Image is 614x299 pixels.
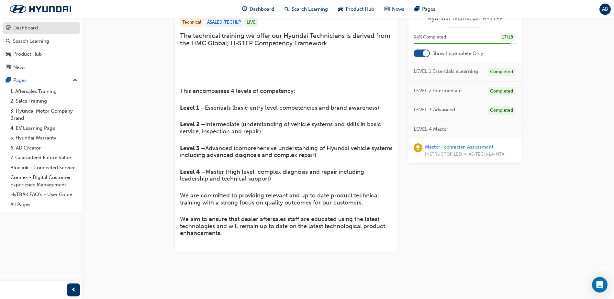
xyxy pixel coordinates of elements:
[488,87,515,96] div: Completed
[3,74,80,86] button: Pages
[414,87,462,94] span: LEVEL 2 Intermediate
[71,286,76,294] span: prev-icon
[488,68,515,76] div: Completed
[180,192,381,206] span: We are committed to providing relevant and up to date product technical training with a strong fo...
[469,151,504,158] span: AS-TECH-L4-MTA
[180,121,383,135] span: Intermediate (understanding of vehicle systems and skills in basic service, inspection and repair)
[180,121,205,128] span: Level 2 –
[425,151,462,158] span: INSTRUCTOR LED
[392,6,404,13] span: News
[422,6,435,13] span: Pages
[6,39,10,44] span: search-icon
[8,153,80,163] a: 7. Guaranteed Future Value
[346,6,374,13] span: Product Hub
[13,64,26,71] div: News
[13,50,42,58] div: Product Hub
[8,200,80,210] a: All Pages
[3,61,80,73] a: News
[250,6,274,13] span: Dashboard
[180,145,205,152] span: Level 3 –
[237,3,279,16] a: guage-iconDashboard
[415,5,419,13] span: pages-icon
[285,5,289,13] span: search-icon
[8,96,80,106] a: 2. Sales Training
[333,3,379,16] a: car-iconProduct Hub
[180,168,206,175] span: Level 4 –
[592,277,608,293] div: Open Intercom Messenger
[8,190,80,200] a: HyTRAK FAQ's - User Guide
[6,78,11,83] span: pages-icon
[180,87,295,94] span: This encompasses 4 levels of competency:
[414,106,455,114] span: LEVEL 3 Advanced
[180,18,204,27] div: Technical
[8,133,80,143] a: 5. Hyundai Warranty
[3,48,80,60] a: Product Hub
[6,51,11,57] span: car-icon
[6,25,11,31] span: guage-icon
[488,106,515,115] div: Completed
[599,4,611,15] button: AB
[414,68,478,75] span: LEVEL 1 Essentials eLearning
[13,24,38,32] div: Dashboard
[409,3,441,16] a: pages-iconPages
[500,33,515,42] div: 17 / 18
[3,21,80,74] button: DashboardSearch LearningProduct HubNews
[414,143,422,152] span: learningRecordVerb_ACHIEVE-icon
[8,86,80,96] a: 1. Aftersales Training
[414,126,448,133] span: LEVEL 4 Master
[414,15,517,22] a: Hyundai Technician H-STEP
[338,5,343,13] span: car-icon
[13,38,49,45] div: Search Learning
[3,22,80,34] a: Dashboard
[8,172,80,190] a: Connex - Digital Customer Experience Management
[180,168,366,183] span: Master (High level, complex diagnosis and repair including leadership and technical support)
[279,3,333,16] a: search-iconSearch Learning
[180,216,387,237] span: We aim to ensure that dealer aftersales staff are educated using the latest technologies and will...
[425,144,493,150] a: Master Technician Assessment
[13,77,27,84] div: Pages
[3,2,78,16] img: Trak
[205,18,243,27] div: ASALES_TECHLP
[180,32,392,47] span: The technical training we offer our Hyundai Technicians is derived from the HMC Global; H-STEP Co...
[3,35,80,47] a: Search Learning
[242,5,247,13] span: guage-icon
[8,123,80,133] a: 4. EV Learning Page
[180,104,205,111] span: Level 1 –
[8,106,80,123] a: 3. Hyundai Motor Company Brand
[8,143,80,153] a: 6. AD Creator
[385,5,389,13] span: news-icon
[73,76,77,85] span: up-icon
[244,18,258,27] div: LIVE
[6,65,11,71] span: news-icon
[379,3,409,16] a: news-iconNews
[432,50,483,57] span: Show Incomplete Only
[414,34,446,41] span: 94 % Completed
[8,163,80,173] a: Bluelink - Connected Service
[180,145,394,159] span: Advanced (comprehensive understanding of Hyundai vehicle systems including advanced diagnosis and...
[602,6,608,13] span: AB
[205,104,379,111] span: Essentials (basic entry level competencies and brand awareness)
[292,6,328,13] span: Search Learning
